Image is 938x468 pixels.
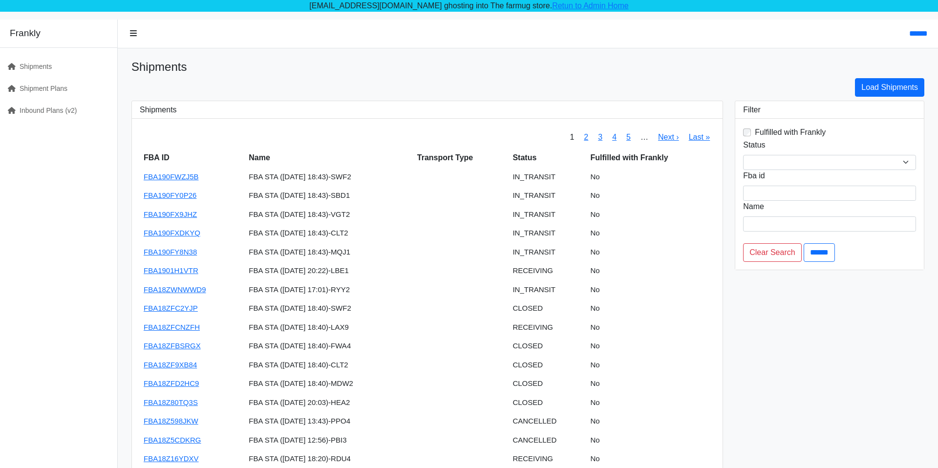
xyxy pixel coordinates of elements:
[586,224,715,243] td: No
[245,186,413,205] td: FBA STA ([DATE] 18:43)-SBD1
[509,243,586,262] td: IN_TRANSIT
[144,379,199,387] a: FBA18ZFD2HC9
[586,168,715,187] td: No
[245,148,413,168] th: Name
[509,412,586,431] td: CANCELLED
[586,261,715,280] td: No
[586,374,715,393] td: No
[144,436,201,444] a: FBA18Z5CDKRG
[743,243,801,262] a: Clear Search
[586,299,715,318] td: No
[509,299,586,318] td: CLOSED
[144,266,198,275] a: FBA1901H1VTR
[565,127,715,148] nav: pager
[509,168,586,187] td: IN_TRANSIT
[245,393,413,412] td: FBA STA ([DATE] 20:03)-HEA2
[245,299,413,318] td: FBA STA ([DATE] 18:40)-SWF2
[144,285,206,294] a: FBA18ZWNWWD9
[612,133,617,141] a: 4
[245,412,413,431] td: FBA STA ([DATE] 13:43)-PPO4
[586,356,715,375] td: No
[509,224,586,243] td: IN_TRANSIT
[245,337,413,356] td: FBA STA ([DATE] 18:40)-FWA4
[586,148,715,168] th: Fulfilled with Frankly
[689,133,710,141] a: Last »
[131,60,924,74] h1: Shipments
[626,133,631,141] a: 5
[144,191,196,199] a: FBA190FY0P26
[509,261,586,280] td: RECEIVING
[144,454,199,463] a: FBA18Z16YDXV
[144,304,198,312] a: FBA18ZFC2YJP
[245,224,413,243] td: FBA STA ([DATE] 18:43)-CLT2
[586,337,715,356] td: No
[245,168,413,187] td: FBA STA ([DATE] 18:43)-SWF2
[245,261,413,280] td: FBA STA ([DATE] 20:22)-LBE1
[245,356,413,375] td: FBA STA ([DATE] 18:40)-CLT2
[743,201,764,213] label: Name
[598,133,602,141] a: 3
[245,431,413,450] td: FBA STA ([DATE] 12:56)-PBI3
[509,337,586,356] td: CLOSED
[245,243,413,262] td: FBA STA ([DATE] 18:43)-MQJ1
[855,78,924,97] a: Load Shipments
[140,105,715,114] h3: Shipments
[509,393,586,412] td: CLOSED
[586,393,715,412] td: No
[743,170,765,182] label: Fba id
[586,205,715,224] td: No
[586,243,715,262] td: No
[144,361,197,369] a: FBA18ZF9XB84
[144,248,197,256] a: FBA190FY8N38
[509,431,586,450] td: CANCELLED
[509,374,586,393] td: CLOSED
[586,318,715,337] td: No
[509,186,586,205] td: IN_TRANSIT
[413,148,509,168] th: Transport Type
[245,374,413,393] td: FBA STA ([DATE] 18:40)-MDW2
[586,412,715,431] td: No
[245,318,413,337] td: FBA STA ([DATE] 18:40)-LAX9
[509,318,586,337] td: RECEIVING
[586,186,715,205] td: No
[552,1,629,10] a: Retun to Admin Home
[509,205,586,224] td: IN_TRANSIT
[140,148,245,168] th: FBA ID
[586,431,715,450] td: No
[509,148,586,168] th: Status
[565,127,579,148] span: 1
[584,133,588,141] a: 2
[586,280,715,299] td: No
[245,205,413,224] td: FBA STA ([DATE] 18:43)-VGT2
[144,341,201,350] a: FBA18ZFBSRGX
[755,127,826,138] label: Fulfilled with Frankly
[743,139,765,151] label: Status
[144,210,197,218] a: FBA190FX9JHZ
[144,398,198,406] a: FBA18Z80TQ3S
[144,323,200,331] a: FBA18ZFCNZFH
[245,280,413,299] td: FBA STA ([DATE] 17:01)-RYY2
[658,133,679,141] a: Next ›
[636,127,653,148] span: …
[509,280,586,299] td: IN_TRANSIT
[743,105,916,114] h3: Filter
[509,356,586,375] td: CLOSED
[144,229,200,237] a: FBA190FXDKYQ
[144,172,199,181] a: FBA190FWZJ5B
[144,417,198,425] a: FBA18Z598JKW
